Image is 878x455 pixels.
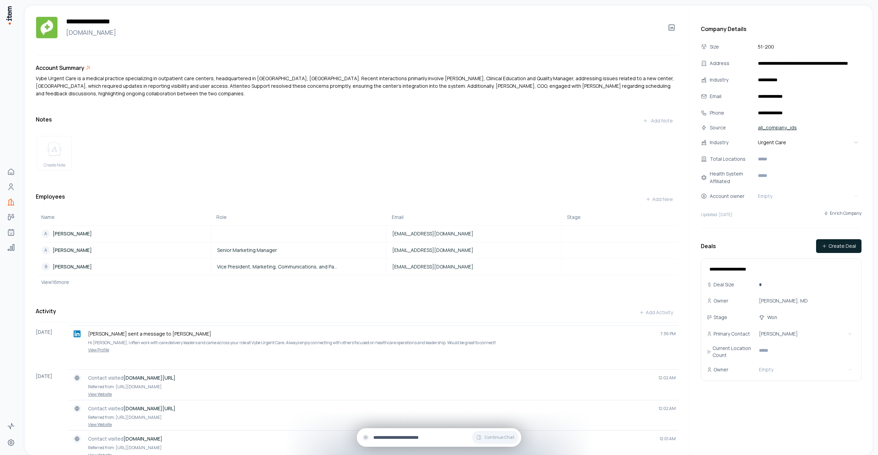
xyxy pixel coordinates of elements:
[41,214,205,221] div: Name
[701,212,732,218] p: Updated: [DATE]
[217,247,277,254] span: Senior Marketing Manager
[643,117,673,124] div: Add Note
[392,247,473,254] span: [EMAIL_ADDRESS][DOMAIN_NAME]
[212,247,344,254] a: Senior Marketing Manager
[42,230,50,238] div: A
[824,207,861,220] button: Enrich Company
[4,165,18,179] a: Home
[36,17,58,39] img: Vybe Urgent Care
[755,123,800,132] a: all_company_ids
[46,142,63,157] img: create note
[4,419,18,433] a: Activity
[816,239,861,253] button: Create Deal
[640,192,678,206] button: Add New
[36,307,56,315] h3: Activity
[212,263,344,270] a: Vice President, Marketing, Communications, and Patient Experience at Vybe Urgent Care
[710,60,754,67] div: Address
[658,375,676,381] span: 12:02 AM
[392,214,556,221] div: Email
[4,436,18,449] a: Settings
[4,225,18,239] a: Agents
[36,230,168,238] a: A[PERSON_NAME]
[701,242,716,250] h3: Deals
[387,263,519,270] a: [EMAIL_ADDRESS][DOMAIN_NAME]
[88,383,676,390] p: Referred from: [URL][DOMAIN_NAME]
[387,247,519,254] a: [EMAIL_ADDRESS][DOMAIN_NAME]
[88,339,676,346] p: Hi [PERSON_NAME], I often work with care delivery leaders and came across your role at Vybe Urgen...
[216,214,381,221] div: Role
[88,414,676,421] p: Referred from: [URL][DOMAIN_NAME]
[357,428,521,447] div: Continue Chat
[6,6,12,25] img: Item Brain Logo
[710,139,754,146] div: Industry
[472,431,518,444] button: Continue Chat
[88,330,655,337] p: [PERSON_NAME] sent a message to [PERSON_NAME]
[53,230,92,237] p: [PERSON_NAME]
[710,170,754,185] div: Health System Affiliated
[72,392,676,397] a: View Website
[124,435,162,442] strong: [DOMAIN_NAME]
[36,275,69,289] button: View16more
[36,75,678,97] div: Vybe Urgent Care is a medical practice specializing in outpatient care centers, headquartered in ...
[713,345,756,359] p: Current Location Count
[714,330,750,337] p: Primary Contact
[661,331,676,337] span: 7:36 PM
[392,230,473,237] span: [EMAIL_ADDRESS][DOMAIN_NAME]
[36,64,84,72] h3: Account Summary
[42,263,50,271] div: B
[63,28,659,37] a: [DOMAIN_NAME]
[660,436,676,442] span: 12:01 AM
[88,435,654,442] p: Contact visited
[658,406,676,411] span: 12:02 AM
[567,214,673,221] div: Stage
[124,405,175,412] strong: [DOMAIN_NAME][URL]
[710,192,754,200] div: Account owner
[36,192,65,206] h3: Employees
[701,25,861,33] h3: Company Details
[88,405,653,412] p: Contact visited
[72,347,676,353] a: View Profile
[53,247,92,254] p: [PERSON_NAME]
[714,366,728,373] p: Owner
[710,43,754,51] div: Size
[710,76,754,84] div: Industry
[714,281,734,288] p: Deal Size
[36,115,52,124] h3: Notes
[53,263,92,270] p: [PERSON_NAME]
[714,314,727,321] p: Stage
[4,180,18,194] a: People
[4,210,18,224] a: Deals
[88,444,676,451] p: Referred from: [URL][DOMAIN_NAME]
[42,246,50,254] div: A
[710,124,754,131] div: Source
[124,374,175,381] strong: [DOMAIN_NAME][URL]
[637,114,678,128] button: Add Note
[392,263,473,270] span: [EMAIL_ADDRESS][DOMAIN_NAME]
[710,155,754,163] div: Total Locations
[633,306,678,319] button: Add Activity
[387,230,519,237] a: [EMAIL_ADDRESS][DOMAIN_NAME]
[88,374,653,381] p: Contact visited
[74,330,81,337] img: linkedin logo
[710,93,754,100] div: Email
[36,263,168,271] a: B[PERSON_NAME]
[714,297,728,304] p: Owner
[4,195,18,209] a: Companies
[37,136,72,170] button: create noteCreate Note
[217,263,338,270] span: Vice President, Marketing, Communications, and Patient Experience at Vybe Urgent Care
[4,241,18,254] a: Analytics
[484,435,514,440] span: Continue Chat
[36,325,69,356] div: [DATE]
[72,422,676,427] a: View Website
[36,246,168,254] a: A[PERSON_NAME]
[710,109,754,117] div: Phone
[44,162,65,168] span: Create Note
